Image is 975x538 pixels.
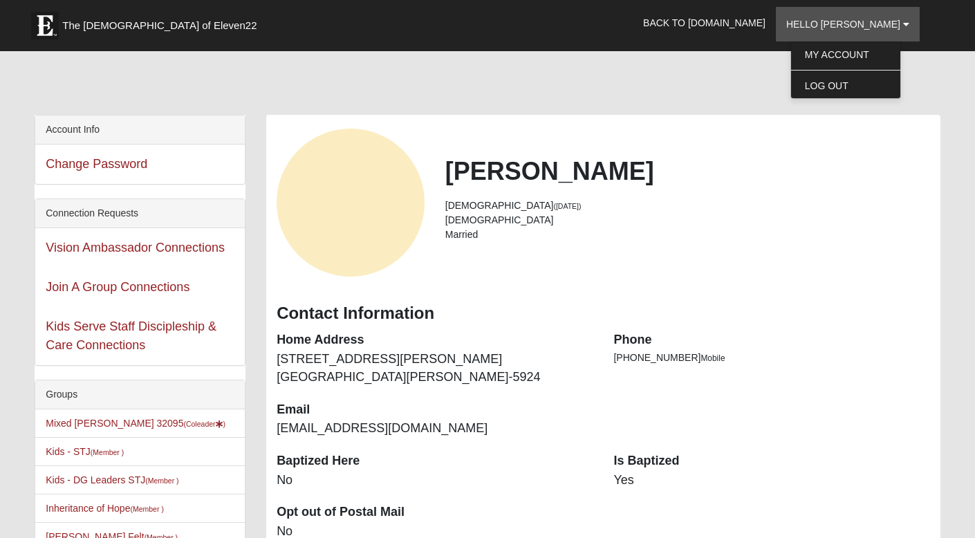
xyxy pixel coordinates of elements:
dt: Home Address [277,331,593,349]
small: (Coleader ) [183,420,225,428]
dt: Email [277,401,593,419]
small: (Member ) [91,448,124,456]
small: (Member ) [145,476,178,485]
span: Mobile [700,353,725,363]
dt: Baptized Here [277,452,593,470]
li: [DEMOGRAPHIC_DATA] [445,213,930,228]
a: Change Password [46,157,147,171]
small: ([DATE]) [553,202,581,210]
small: (Member ) [130,505,163,513]
a: The [DEMOGRAPHIC_DATA] of Eleven22 [24,5,301,39]
a: Mixed [PERSON_NAME] 32095(Coleader) [46,418,225,429]
a: Join A Group Connections [46,280,189,294]
div: Groups [35,380,245,409]
a: My Account [791,46,900,64]
dt: Opt out of Postal Mail [277,503,593,521]
img: Eleven22 logo [31,12,59,39]
a: Log Out [791,77,900,95]
a: Back to [DOMAIN_NAME] [633,6,776,40]
a: Kids - STJ(Member ) [46,446,124,457]
a: Kids Serve Staff Discipleship & Care Connections [46,319,216,352]
div: Account Info [35,115,245,145]
li: [DEMOGRAPHIC_DATA] [445,198,930,213]
dd: [STREET_ADDRESS][PERSON_NAME] [GEOGRAPHIC_DATA][PERSON_NAME]-5924 [277,351,593,386]
div: Connection Requests [35,199,245,228]
li: [PHONE_NUMBER] [613,351,929,365]
a: Vision Ambassador Connections [46,241,225,254]
dd: Yes [613,472,929,490]
a: View Fullsize Photo [277,129,425,277]
a: Hello [PERSON_NAME] [776,7,920,41]
dd: No [277,472,593,490]
li: Married [445,228,930,242]
h2: [PERSON_NAME] [445,156,930,186]
dt: Is Baptized [613,452,929,470]
span: The [DEMOGRAPHIC_DATA] of Eleven22 [62,19,257,33]
span: Hello [PERSON_NAME] [786,19,900,30]
h3: Contact Information [277,304,930,324]
a: Inheritance of Hope(Member ) [46,503,164,514]
a: Kids - DG Leaders STJ(Member ) [46,474,178,485]
dt: Phone [613,331,929,349]
dd: [EMAIL_ADDRESS][DOMAIN_NAME] [277,420,593,438]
